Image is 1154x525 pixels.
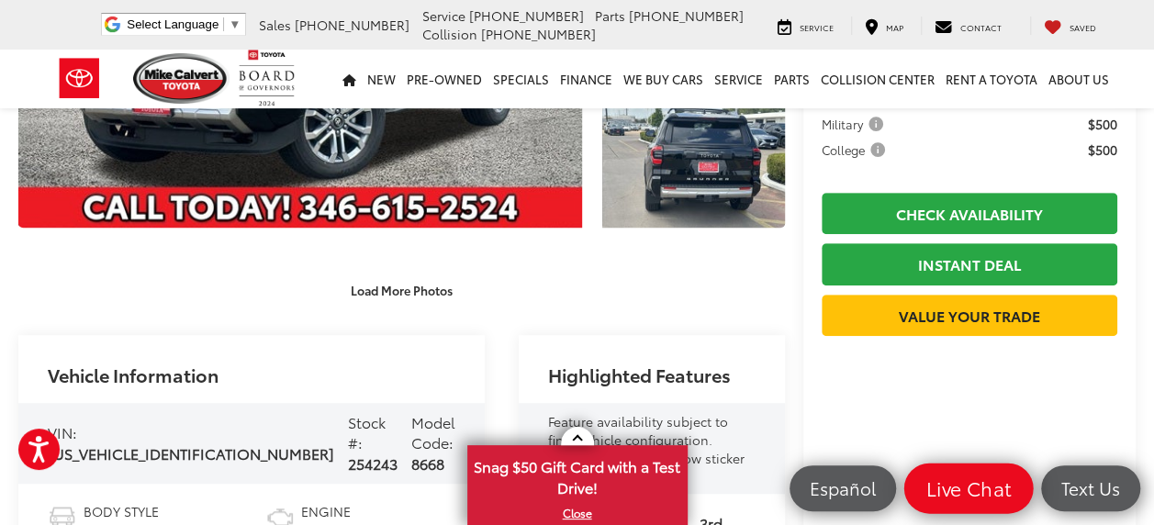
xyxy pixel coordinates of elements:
button: Load More Photos [338,274,465,307]
a: Pre-Owned [401,50,487,108]
a: Expand Photo 3 [602,91,784,228]
a: Select Language​ [127,17,241,31]
a: Home [337,50,362,108]
span: Service [800,21,834,33]
span: [PHONE_NUMBER] [629,6,744,25]
img: Toyota [45,49,114,108]
a: Español [790,465,896,511]
a: Value Your Trade [822,295,1117,336]
span: $500 [1088,115,1117,133]
a: Parts [768,50,815,108]
a: My Saved Vehicles [1030,17,1110,35]
span: College [822,140,889,159]
img: 2025 Toyota 4Runner Limited [600,89,786,229]
a: Rent a Toyota [940,50,1043,108]
a: Text Us [1041,465,1140,511]
span: 8668 [411,452,444,474]
span: VIN: [48,421,77,442]
a: Map [851,17,917,35]
span: $500 [1088,140,1117,159]
span: 254243 [348,452,398,474]
span: Body Style [84,502,189,520]
span: Sales [259,16,291,34]
button: Military [822,115,890,133]
span: [PHONE_NUMBER] [481,25,596,43]
span: Service [422,6,465,25]
span: Snag $50 Gift Card with a Test Drive! [469,447,686,503]
a: Contact [921,17,1015,35]
a: Check Availability [822,193,1117,234]
span: Parts [595,6,625,25]
span: ​ [223,17,224,31]
span: Saved [1070,21,1096,33]
span: Text Us [1052,476,1129,499]
span: Live Chat [916,475,1021,501]
a: Service [709,50,768,108]
span: [US_VEHICLE_IDENTIFICATION_NUMBER] [48,442,334,464]
span: Feature availability subject to final vehicle configuration. Please reference window sticker for ... [548,412,745,486]
span: [PHONE_NUMBER] [469,6,584,25]
img: Mike Calvert Toyota [133,53,230,104]
span: Select Language [127,17,218,31]
span: Military [822,115,887,133]
span: [PHONE_NUMBER] [295,16,409,34]
button: College [822,140,891,159]
a: Live Chat [904,464,1034,514]
span: Engine [301,502,455,520]
a: Collision Center [815,50,940,108]
a: About Us [1043,50,1115,108]
span: Model Code: [411,411,455,453]
span: Map [886,21,903,33]
span: Español [801,476,885,499]
a: Instant Deal [822,243,1117,285]
a: WE BUY CARS [618,50,709,108]
a: Finance [555,50,618,108]
a: New [362,50,401,108]
span: Collision [422,25,477,43]
span: Stock #: [348,411,386,453]
span: ▼ [229,17,241,31]
a: Specials [487,50,555,108]
h2: Highlighted Features [548,364,731,385]
a: Service [764,17,847,35]
h2: Vehicle Information [48,364,218,385]
span: Contact [960,21,1002,33]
